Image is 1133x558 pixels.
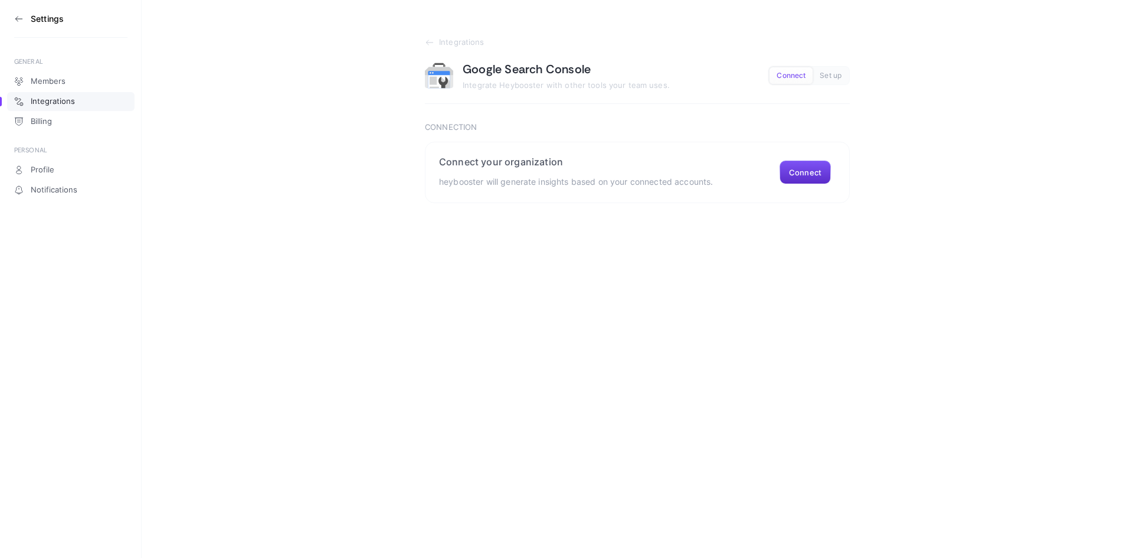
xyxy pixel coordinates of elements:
p: heybooster will generate insights based on your connected accounts. [439,175,713,189]
div: GENERAL [14,57,127,66]
span: Connect [777,71,805,80]
button: Set up [813,67,849,84]
h1: Google Search Console [463,61,591,77]
a: Integrations [7,92,135,111]
a: Profile [7,161,135,180]
button: Connect [769,67,813,84]
h3: Settings [31,14,64,24]
span: Members [31,77,66,86]
span: Integrations [439,38,484,47]
a: Members [7,72,135,91]
span: Billing [31,117,52,126]
span: Notifications [31,185,77,195]
span: Profile [31,165,54,175]
h2: Connect your organization [439,156,713,168]
a: Integrations [425,38,850,47]
span: Integrate Heybooster with other tools your team uses. [463,80,670,90]
button: Connect [780,161,831,184]
a: Billing [7,112,135,131]
div: PERSONAL [14,145,127,155]
h3: Connection [425,123,850,132]
span: Set up [820,71,841,80]
span: Integrations [31,97,75,106]
a: Notifications [7,181,135,200]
